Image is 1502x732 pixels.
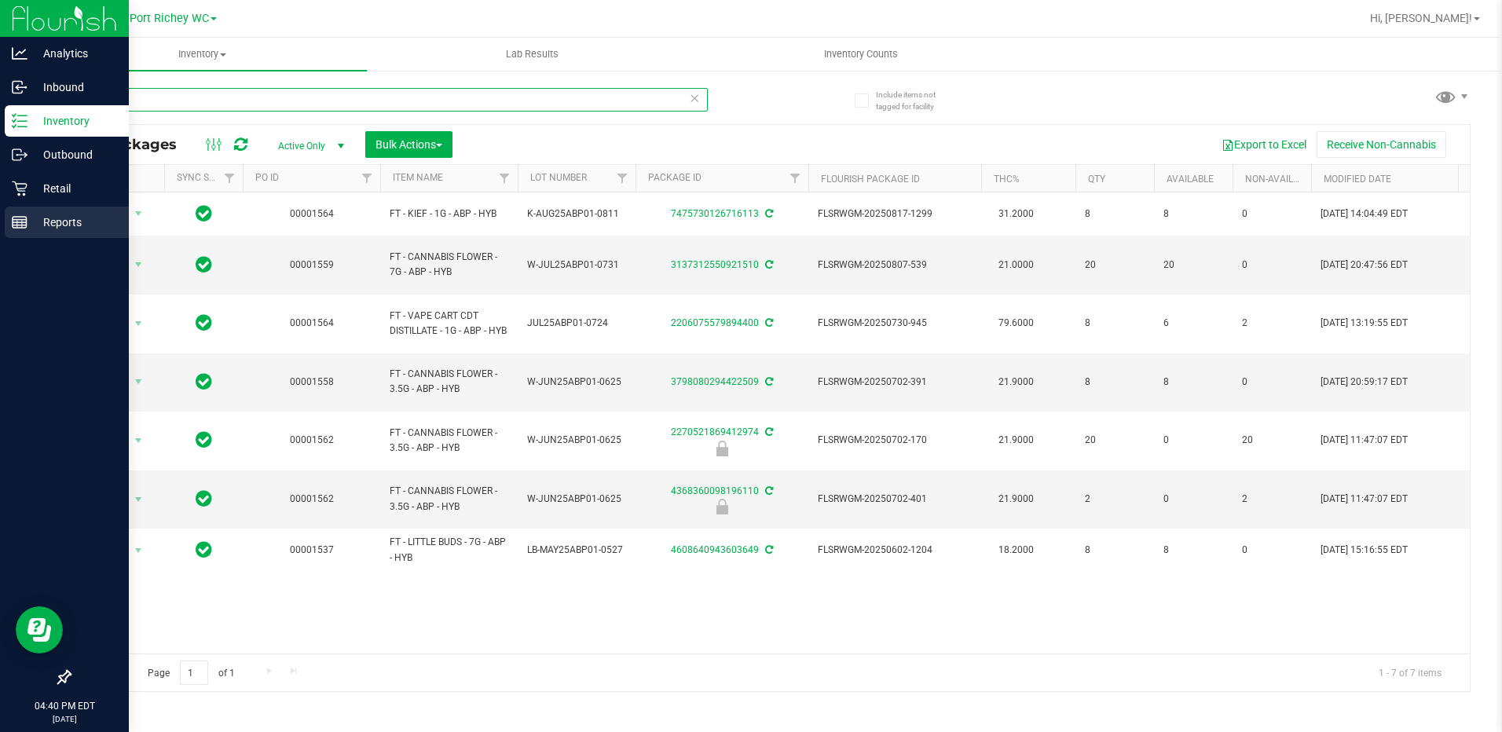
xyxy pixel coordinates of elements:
[129,203,148,225] span: select
[12,181,27,196] inline-svg: Retail
[1366,661,1454,684] span: 1 - 7 of 7 items
[1085,207,1145,221] span: 8
[393,172,443,183] a: Item Name
[38,38,367,71] a: Inventory
[104,12,209,25] span: New Port Richey WC
[196,312,212,334] span: In Sync
[390,484,508,514] span: FT - CANNABIS FLOWER - 3.5G - ABP - HYB
[12,79,27,95] inline-svg: Inbound
[129,540,148,562] span: select
[1163,433,1223,448] span: 0
[821,174,920,185] a: Flourish Package ID
[991,371,1042,393] span: 21.9000
[671,376,759,387] a: 3798080294422509
[876,89,954,112] span: Include items not tagged for facility
[1242,375,1302,390] span: 0
[1085,543,1145,558] span: 8
[255,172,279,183] a: PO ID
[129,313,148,335] span: select
[1321,543,1408,558] span: [DATE] 15:16:55 EDT
[763,426,773,437] span: Sync from Compliance System
[991,312,1042,335] span: 79.6000
[1370,12,1472,24] span: Hi, [PERSON_NAME]!
[818,433,972,448] span: FLSRWGM-20250702-170
[763,544,773,555] span: Sync from Compliance System
[690,88,701,108] span: Clear
[527,433,626,448] span: W-JUN25ABP01-0625
[1242,492,1302,507] span: 2
[196,203,212,225] span: In Sync
[196,488,212,510] span: In Sync
[390,367,508,397] span: FT - CANNABIS FLOWER - 3.5G - ABP - HYB
[763,208,773,219] span: Sync from Compliance System
[991,539,1042,562] span: 18.2000
[648,172,702,183] a: Package ID
[527,492,626,507] span: W-JUN25ABP01-0625
[527,543,626,558] span: LB-MAY25ABP01-0527
[1242,433,1302,448] span: 20
[763,485,773,496] span: Sync from Compliance System
[390,535,508,565] span: FT - LITTLE BUDS - 7G - ABP - HYB
[994,174,1020,185] a: THC%
[290,376,334,387] a: 00001558
[1321,207,1408,221] span: [DATE] 14:04:49 EDT
[390,309,508,339] span: FT - VAPE CART CDT DISTILLATE - 1G - ABP - HYB
[1163,375,1223,390] span: 8
[991,254,1042,276] span: 21.0000
[492,165,518,192] a: Filter
[180,661,208,685] input: 1
[1163,543,1223,558] span: 8
[12,214,27,230] inline-svg: Reports
[818,207,972,221] span: FLSRWGM-20250817-1299
[290,493,334,504] a: 00001562
[27,145,122,164] p: Outbound
[365,131,452,158] button: Bulk Actions
[1085,316,1145,331] span: 8
[818,316,972,331] span: FLSRWGM-20250730-945
[530,172,587,183] a: Lot Number
[290,317,334,328] a: 00001564
[1163,207,1223,221] span: 8
[196,254,212,276] span: In Sync
[1321,258,1408,273] span: [DATE] 20:47:56 EDT
[1324,174,1391,185] a: Modified Date
[390,426,508,456] span: FT - CANNABIS FLOWER - 3.5G - ABP - HYB
[527,207,626,221] span: K-AUG25ABP01-0811
[763,259,773,270] span: Sync from Compliance System
[671,259,759,270] a: 3137312550921510
[129,489,148,511] span: select
[633,499,811,514] div: Newly Received
[1321,375,1408,390] span: [DATE] 20:59:17 EDT
[1321,316,1408,331] span: [DATE] 13:19:55 EDT
[671,426,759,437] a: 2270521869412974
[1085,258,1145,273] span: 20
[196,429,212,451] span: In Sync
[1088,174,1105,185] a: Qty
[1163,492,1223,507] span: 0
[1321,492,1408,507] span: [DATE] 11:47:07 EDT
[697,38,1026,71] a: Inventory Counts
[1163,258,1223,273] span: 20
[818,543,972,558] span: FLSRWGM-20250602-1204
[7,699,122,713] p: 04:40 PM EDT
[1242,258,1302,273] span: 0
[290,259,334,270] a: 00001559
[527,316,626,331] span: JUL25ABP01-0724
[38,47,367,61] span: Inventory
[1167,174,1214,185] a: Available
[991,429,1042,452] span: 21.9000
[1242,543,1302,558] span: 0
[671,544,759,555] a: 4608640943603649
[763,376,773,387] span: Sync from Compliance System
[818,492,972,507] span: FLSRWGM-20250702-401
[485,47,580,61] span: Lab Results
[7,713,122,725] p: [DATE]
[1317,131,1446,158] button: Receive Non-Cannabis
[991,488,1042,511] span: 21.9000
[818,258,972,273] span: FLSRWGM-20250807-539
[782,165,808,192] a: Filter
[129,430,148,452] span: select
[129,371,148,393] span: select
[27,44,122,63] p: Analytics
[196,371,212,393] span: In Sync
